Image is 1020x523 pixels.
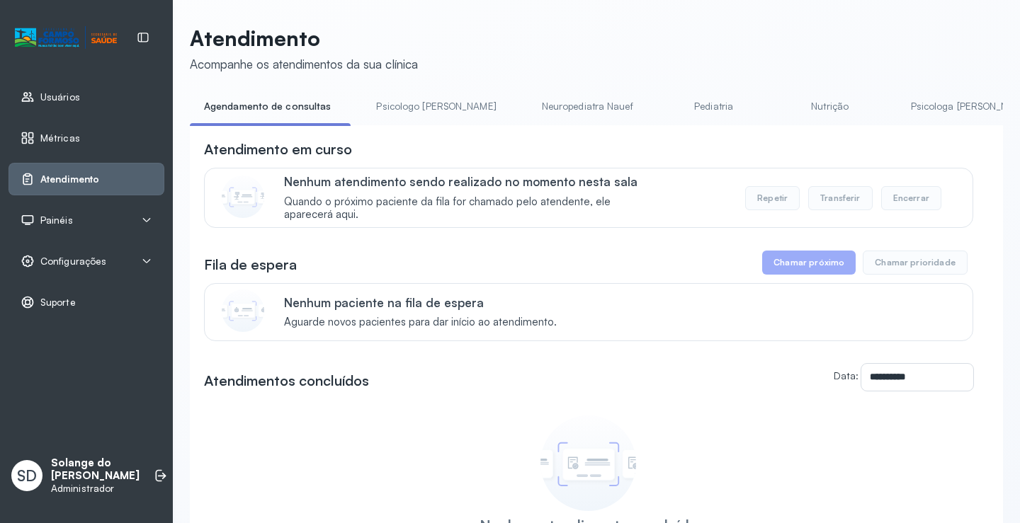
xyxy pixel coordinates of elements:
a: Nutrição [781,95,880,118]
p: Atendimento [190,25,418,51]
a: Usuários [21,90,152,104]
h3: Atendimentos concluídos [204,371,369,391]
a: Neuropediatra Nauef [528,95,647,118]
p: Solange do [PERSON_NAME] [51,456,140,483]
img: Imagem de CalloutCard [222,289,264,332]
img: Imagem de CalloutCard [222,176,264,218]
span: Aguarde novos pacientes para dar início ao atendimento. [284,316,557,329]
a: Pediatria [664,95,764,118]
button: Encerrar [881,186,941,210]
a: Métricas [21,131,152,145]
label: Data: [834,369,858,381]
h3: Atendimento em curso [204,139,352,159]
p: Administrador [51,483,140,495]
h3: Fila de espera [204,255,297,275]
button: Repetir [745,186,800,210]
img: Imagem de empty state [540,415,636,511]
button: Chamar prioridade [863,251,968,275]
a: Agendamento de consultas [190,95,345,118]
button: Chamar próximo [762,251,856,275]
span: Atendimento [40,173,99,185]
p: Nenhum atendimento sendo realizado no momento nesta sala [284,174,659,189]
img: Logotipo do estabelecimento [15,26,117,50]
span: Quando o próximo paciente da fila for chamado pelo atendente, ele aparecerá aqui. [284,195,659,222]
span: Painéis [40,214,73,226]
a: Psicologo [PERSON_NAME] [362,95,510,118]
div: Acompanhe os atendimentos da sua clínica [190,57,418,71]
a: Atendimento [21,172,152,186]
span: Métricas [40,132,80,144]
span: Suporte [40,297,76,309]
button: Transferir [808,186,873,210]
span: Usuários [40,91,80,103]
p: Nenhum paciente na fila de espera [284,295,557,310]
span: Configurações [40,255,106,268]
